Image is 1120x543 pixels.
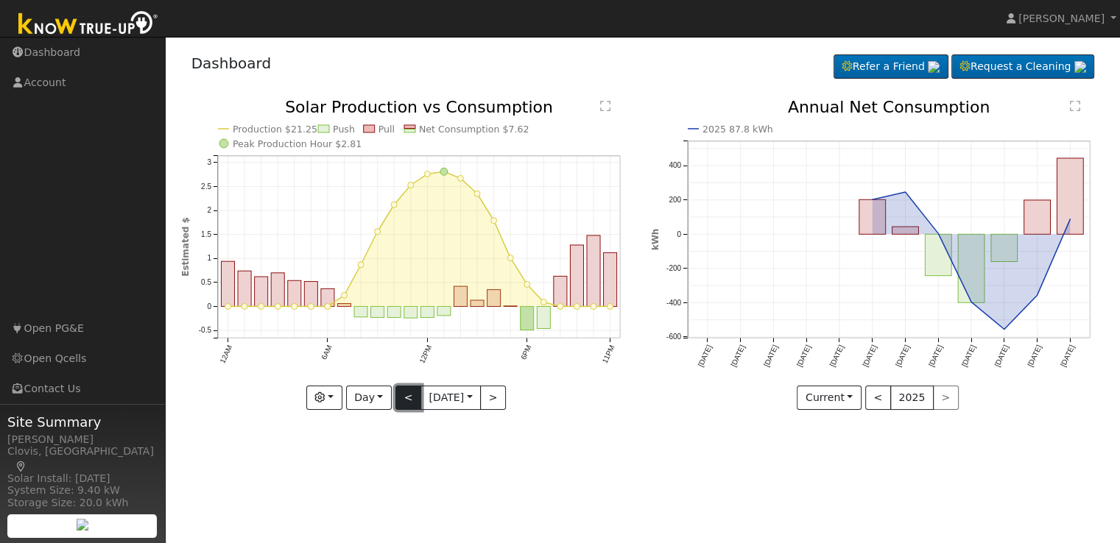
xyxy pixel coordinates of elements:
span: [PERSON_NAME] [1018,13,1105,24]
div: Solar Install: [DATE] [7,471,158,486]
circle: onclick="" [507,255,513,261]
rect: onclick="" [892,227,918,234]
circle: onclick="" [391,202,397,208]
circle: onclick="" [341,293,347,299]
rect: onclick="" [521,307,534,330]
rect: onclick="" [587,235,600,307]
circle: onclick="" [1068,216,1074,222]
text: [DATE] [1026,344,1043,368]
button: Current [797,386,862,411]
text: 0.5 [201,279,211,287]
rect: onclick="" [487,290,501,307]
circle: onclick="" [591,304,596,310]
a: Request a Cleaning [951,54,1094,79]
text: [DATE] [894,344,911,368]
circle: onclick="" [375,229,381,235]
circle: onclick="" [325,304,331,310]
text: [DATE] [762,344,779,368]
rect: onclick="" [420,307,434,318]
div: [PERSON_NAME] [7,432,158,447]
div: Storage Size: 20.0 kWh [7,495,158,511]
text: Solar Production vs Consumption [285,98,553,116]
text:  [1070,100,1080,112]
circle: onclick="" [474,191,480,197]
div: System Size: 9.40 kW [7,483,158,498]
text: 2.5 [201,182,211,191]
text: Net Consumption $7.62 [419,124,529,135]
circle: onclick="" [308,304,314,310]
rect: onclick="" [354,307,367,317]
circle: onclick="" [440,168,448,176]
a: Map [15,461,28,472]
text: 12PM [418,344,433,365]
text: Peak Production Hour $2.81 [233,138,362,149]
circle: onclick="" [258,304,264,310]
circle: onclick="" [1001,327,1007,333]
text: [DATE] [1059,344,1076,368]
button: Day [346,386,392,411]
rect: onclick="" [604,253,617,307]
circle: onclick="" [242,304,247,310]
text: [DATE] [993,344,1010,368]
text: [DATE] [927,344,944,368]
text: [DATE] [729,344,746,368]
img: retrieve [77,519,88,530]
circle: onclick="" [935,231,941,237]
circle: onclick="" [870,197,876,203]
rect: onclick="" [304,282,317,307]
circle: onclick="" [424,171,430,177]
text: kWh [650,229,661,251]
text: 0 [207,302,211,310]
text: 1 [207,255,211,263]
text: 1.5 [201,230,211,238]
rect: onclick="" [321,289,334,307]
text: -0.5 [198,327,211,335]
rect: onclick="" [925,235,951,276]
button: [DATE] [420,386,481,411]
circle: onclick="" [902,189,908,195]
circle: onclick="" [358,262,364,268]
text: -200 [666,265,681,273]
circle: onclick="" [457,176,463,182]
rect: onclick="" [437,307,451,316]
img: retrieve [1074,61,1086,73]
text: 11PM [601,344,616,365]
text: 12AM [218,344,233,365]
text: Push [333,124,355,135]
rect: onclick="" [1024,200,1051,234]
rect: onclick="" [554,277,567,307]
text: [DATE] [696,344,713,368]
circle: onclick="" [408,182,414,188]
text: 2 [207,207,211,215]
circle: onclick="" [607,304,613,310]
text: [DATE] [795,344,812,368]
circle: onclick="" [557,304,563,310]
img: retrieve [928,61,940,73]
text: Pull [378,124,395,135]
text: 3 [207,158,211,166]
text: -600 [666,333,681,341]
div: Clovis, [GEOGRAPHIC_DATA] [7,444,158,475]
circle: onclick="" [275,304,281,310]
text: -400 [666,299,681,307]
rect: onclick="" [238,271,251,307]
text: Production $21.25 [233,124,317,135]
span: Site Summary [7,412,158,432]
circle: onclick="" [491,218,497,224]
a: Refer a Friend [834,54,948,79]
rect: onclick="" [454,287,467,307]
text: [DATE] [828,344,845,368]
circle: onclick="" [1035,293,1040,299]
text: 200 [669,196,681,204]
rect: onclick="" [958,235,985,303]
rect: onclick="" [471,301,484,307]
img: Know True-Up [11,8,166,41]
rect: onclick="" [859,200,886,235]
text: Estimated $ [180,217,191,277]
text: [DATE] [861,344,878,368]
rect: onclick="" [370,307,384,318]
rect: onclick="" [221,262,234,307]
button: < [865,386,891,411]
rect: onclick="" [504,306,517,307]
rect: onclick="" [1057,158,1084,234]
